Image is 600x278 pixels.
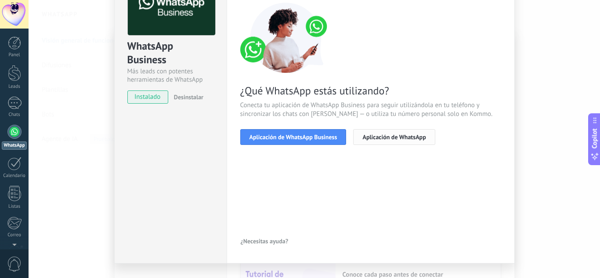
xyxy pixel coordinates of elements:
span: Aplicación de WhatsApp Business [249,134,337,140]
button: ¿Necesitas ayuda? [240,235,289,248]
span: instalado [128,90,168,104]
div: Listas [2,204,27,209]
button: Desinstalar [170,90,203,104]
span: ¿Qué WhatsApp estás utilizando? [240,84,501,97]
div: Chats [2,112,27,118]
span: Copilot [590,128,599,148]
span: ¿Necesitas ayuda? [241,238,289,244]
span: Conecta tu aplicación de WhatsApp Business para seguir utilizándola en tu teléfono y sincronizar ... [240,101,501,119]
div: WhatsApp [2,141,27,150]
span: Desinstalar [174,93,203,101]
div: WhatsApp Business [127,39,214,67]
div: Calendario [2,173,27,179]
div: Panel [2,52,27,58]
div: Más leads con potentes herramientas de WhatsApp [127,67,214,84]
div: Leads [2,84,27,90]
button: Aplicación de WhatsApp Business [240,129,347,145]
span: Aplicación de WhatsApp [362,134,426,140]
img: connect number [240,3,333,73]
button: Aplicación de WhatsApp [353,129,435,145]
div: Correo [2,232,27,238]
